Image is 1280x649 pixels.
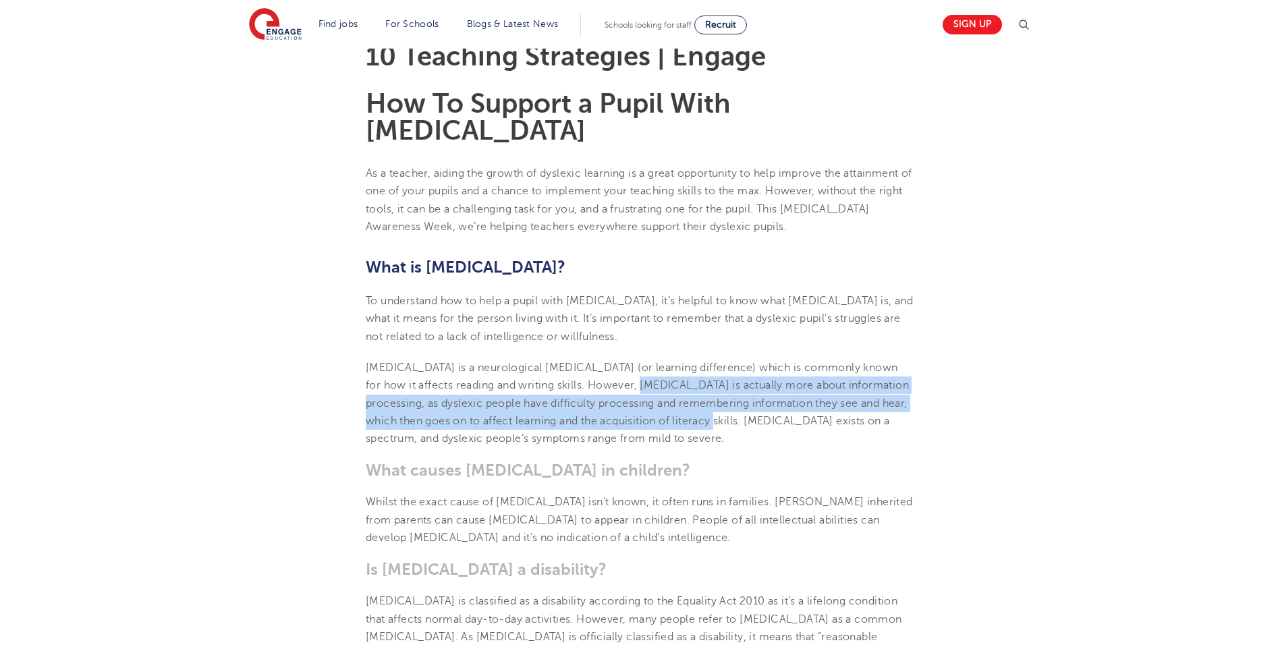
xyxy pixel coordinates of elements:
[467,19,559,29] a: Blogs & Latest News
[605,20,692,30] span: Schools looking for staff
[366,88,731,146] b: How To Support a Pupil With [MEDICAL_DATA]
[705,20,736,30] span: Recruit
[318,19,358,29] a: Find jobs
[366,461,690,480] b: What causes [MEDICAL_DATA] in children?
[366,167,912,233] span: As a teacher, aiding the growth of dyslexic learning is a great opportunity to help improve the a...
[366,560,607,579] b: Is [MEDICAL_DATA] a disability?
[694,16,747,34] a: Recruit
[385,19,439,29] a: For Schools
[943,15,1002,34] a: Sign up
[366,16,914,70] h1: Supporting [MEDICAL_DATA] In Schools: 10 Teaching Strategies | Engage
[366,496,913,544] span: Whilst the exact cause of [MEDICAL_DATA] isn’t known, it often runs in families. [PERSON_NAME] in...
[366,258,565,277] b: What is [MEDICAL_DATA]?
[249,8,302,42] img: Engage Education
[366,295,913,343] span: To understand how to help a pupil with [MEDICAL_DATA], it’s helpful to know what [MEDICAL_DATA] i...
[366,362,909,445] span: [MEDICAL_DATA] is a neurological [MEDICAL_DATA] (or learning difference) which is commonly known ...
